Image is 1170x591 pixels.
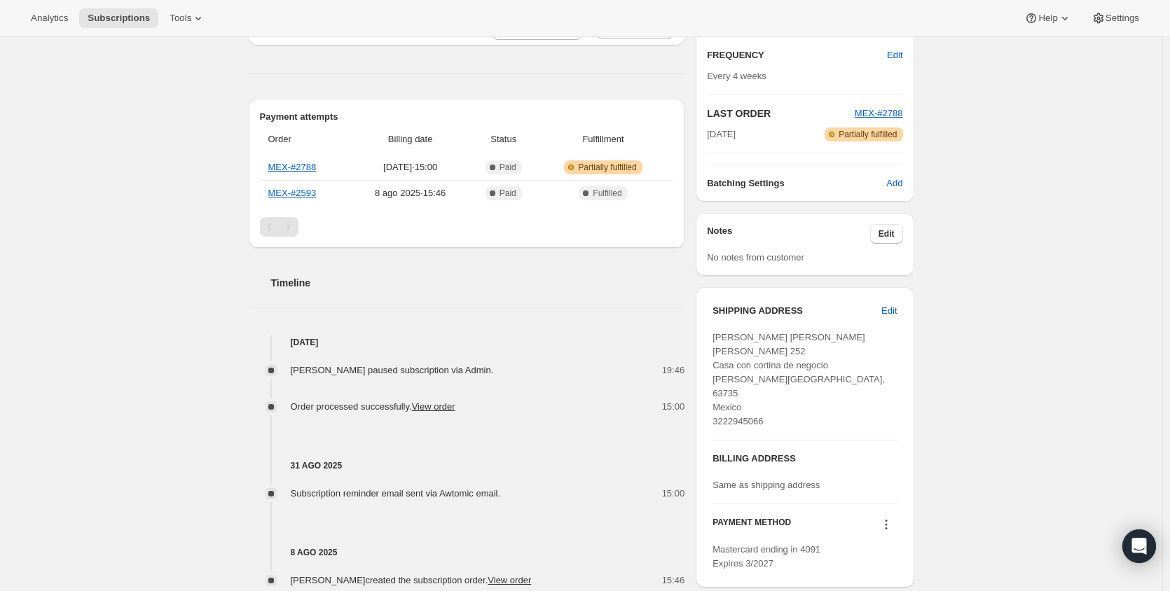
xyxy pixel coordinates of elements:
h4: 31 ago 2025 [249,459,685,473]
h2: FREQUENCY [707,48,887,62]
span: Status [474,132,533,146]
button: Edit [879,44,911,67]
h3: PAYMENT METHOD [713,517,791,536]
button: Help [1016,8,1080,28]
button: Edit [873,300,905,322]
span: Paid [500,162,516,173]
a: MEX-#2788 [268,162,317,172]
span: Mastercard ending in 4091 Expires 3/2027 [713,544,820,569]
span: Settings [1106,13,1139,24]
h3: BILLING ADDRESS [713,452,897,466]
h4: [DATE] [249,335,685,349]
button: Analytics [22,8,76,28]
span: Help [1038,13,1057,24]
h3: Notes [707,224,870,244]
span: [DATE] [707,127,736,141]
span: Subscription reminder email sent via Awtomic email. [291,488,501,499]
span: 15:46 [662,573,685,587]
h2: Payment attempts [260,110,674,124]
th: Order [260,124,351,155]
span: [PERSON_NAME] paused subscription via Admin. [291,365,494,375]
span: Analytics [31,13,68,24]
span: Edit [879,228,895,239]
span: Edit [881,304,897,318]
span: Subscriptions [88,13,150,24]
span: 19:46 [662,363,685,377]
span: [DATE] · 15:00 [355,160,466,174]
span: Same as shipping address [713,480,820,490]
button: Edit [870,224,903,244]
h4: 8 ago 2025 [249,545,685,559]
span: Edit [887,48,902,62]
span: 15:00 [662,487,685,501]
span: Add [886,176,902,190]
span: Fulfilled [593,188,621,199]
span: Partially fulfilled [578,162,636,173]
a: View order [488,575,531,585]
a: View order [412,401,455,412]
span: Partially fulfilled [839,129,897,140]
span: [PERSON_NAME] [PERSON_NAME] [PERSON_NAME] 252 Casa con cortina de negocio [PERSON_NAME][GEOGRAPHI... [713,332,885,426]
span: Every 4 weeks [707,71,766,81]
span: Paid [500,188,516,199]
h2: LAST ORDER [707,106,855,120]
a: MEX-#2788 [855,108,903,118]
span: Tools [170,13,191,24]
span: 15:00 [662,400,685,414]
h6: Batching Settings [707,176,886,190]
button: Settings [1083,8,1148,28]
div: Open Intercom Messenger [1122,529,1156,563]
span: 8 ago 2025 · 15:46 [355,186,466,200]
span: Billing date [355,132,466,146]
span: Fulfillment [542,132,665,146]
button: Add [878,172,911,195]
span: [PERSON_NAME] created the subscription order. [291,575,532,585]
a: MEX-#2593 [268,188,317,198]
span: No notes from customer [707,252,804,263]
span: Order processed successfully. [291,401,455,412]
h2: Timeline [271,276,685,290]
h3: SHIPPING ADDRESS [713,304,881,318]
button: Tools [161,8,214,28]
nav: Paginación [260,217,674,237]
button: MEX-#2788 [855,106,903,120]
button: Subscriptions [79,8,158,28]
